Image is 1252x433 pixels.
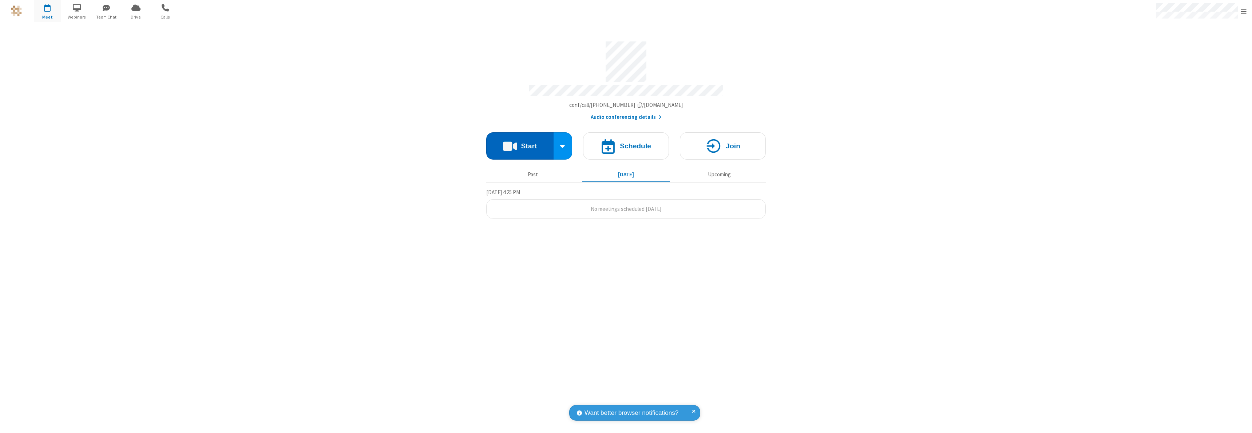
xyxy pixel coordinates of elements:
h4: Join [726,143,740,149]
span: Team Chat [93,14,120,20]
span: Want better browser notifications? [585,408,678,418]
button: [DATE] [582,168,670,181]
button: Past [489,168,577,181]
section: Today's Meetings [486,188,766,219]
button: Start [486,132,554,160]
button: Upcoming [675,168,763,181]
span: Calls [152,14,179,20]
span: No meetings scheduled [DATE] [591,205,661,212]
span: Webinars [63,14,91,20]
section: Account details [486,36,766,121]
button: Audio conferencing details [591,113,662,121]
span: Copy my meeting room link [569,101,683,108]
div: Start conference options [554,132,572,160]
button: Schedule [583,132,669,160]
button: Copy my meeting room linkCopy my meeting room link [569,101,683,109]
button: Join [680,132,766,160]
h4: Start [521,143,537,149]
span: Drive [122,14,150,20]
span: [DATE] 4:25 PM [486,189,520,196]
h4: Schedule [620,143,651,149]
img: QA Selenium DO NOT DELETE OR CHANGE [11,5,22,16]
iframe: Chat [1234,414,1247,428]
span: Meet [34,14,61,20]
